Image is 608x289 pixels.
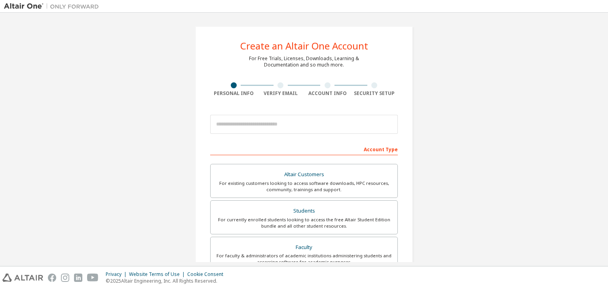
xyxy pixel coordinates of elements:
img: facebook.svg [48,274,56,282]
img: altair_logo.svg [2,274,43,282]
div: For existing customers looking to access software downloads, HPC resources, community, trainings ... [215,180,393,193]
p: © 2025 Altair Engineering, Inc. All Rights Reserved. [106,278,228,284]
div: Personal Info [210,90,257,97]
div: Account Info [304,90,351,97]
div: Website Terms of Use [129,271,187,278]
div: Faculty [215,242,393,253]
img: Altair One [4,2,103,10]
img: linkedin.svg [74,274,82,282]
div: Account Type [210,143,398,155]
div: Security Setup [351,90,398,97]
div: Create an Altair One Account [240,41,368,51]
div: For Free Trials, Licenses, Downloads, Learning & Documentation and so much more. [249,55,359,68]
img: youtube.svg [87,274,99,282]
div: Verify Email [257,90,304,97]
div: Privacy [106,271,129,278]
div: Altair Customers [215,169,393,180]
img: instagram.svg [61,274,69,282]
div: For faculty & administrators of academic institutions administering students and accessing softwa... [215,253,393,265]
div: Cookie Consent [187,271,228,278]
div: For currently enrolled students looking to access the free Altair Student Edition bundle and all ... [215,217,393,229]
div: Students [215,205,393,217]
